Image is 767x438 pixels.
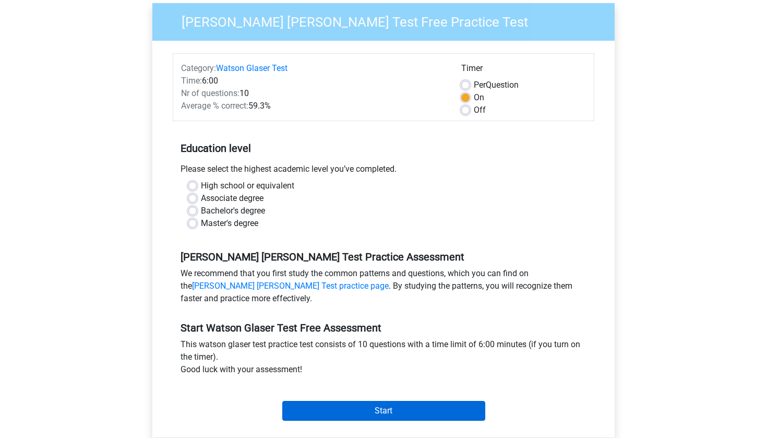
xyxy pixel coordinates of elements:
[181,138,586,159] h5: Education level
[173,100,453,112] div: 59.3%
[474,79,519,91] label: Question
[173,87,453,100] div: 10
[173,338,594,380] div: This watson glaser test practice test consists of 10 questions with a time limit of 6:00 minutes ...
[181,251,586,263] h5: [PERSON_NAME] [PERSON_NAME] Test Practice Assessment
[173,163,594,180] div: Please select the highest academic level you’ve completed.
[201,180,294,192] label: High school or equivalent
[216,63,287,73] a: Watson Glaser Test
[201,192,263,205] label: Associate degree
[201,205,265,217] label: Bachelor's degree
[169,10,607,30] h3: [PERSON_NAME] [PERSON_NAME] Test Free Practice Test
[181,322,586,334] h5: Start Watson Glaser Test Free Assessment
[474,91,484,104] label: On
[181,76,202,86] span: Time:
[201,217,258,230] label: Master's degree
[474,104,486,116] label: Off
[192,281,389,291] a: [PERSON_NAME] [PERSON_NAME] Test practice page
[181,63,216,73] span: Category:
[181,101,248,111] span: Average % correct:
[474,80,486,90] span: Per
[282,401,485,421] input: Start
[181,88,239,98] span: Nr of questions:
[173,267,594,309] div: We recommend that you first study the common patterns and questions, which you can find on the . ...
[461,62,586,79] div: Timer
[173,75,453,87] div: 6:00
